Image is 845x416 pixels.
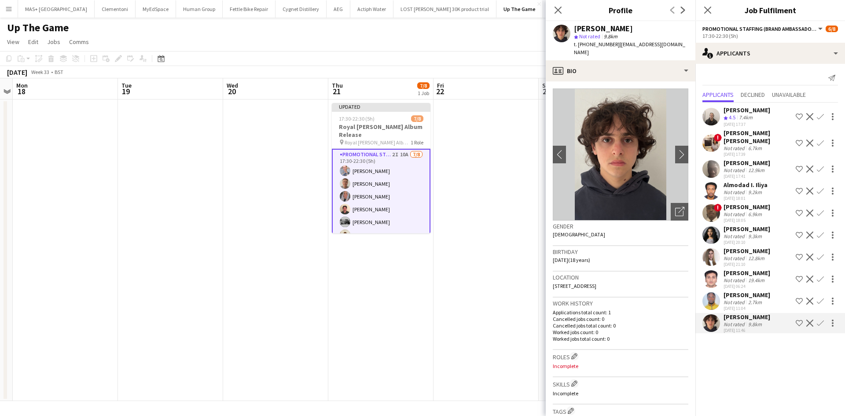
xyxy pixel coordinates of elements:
span: Comms [69,38,89,46]
span: Tue [121,81,132,89]
div: [PERSON_NAME] [724,291,770,299]
span: Declined [741,92,765,98]
div: [DATE] 17:39 [724,151,792,157]
span: Thu [332,81,343,89]
span: ! [714,204,722,212]
span: [DATE] (18 years) [553,257,590,263]
button: Human Group [176,0,223,18]
h3: Work history [553,299,688,307]
h3: Roles [553,352,688,361]
span: Mon [16,81,28,89]
a: Comms [66,36,92,48]
span: 21 [331,86,343,96]
div: [PERSON_NAME] [724,269,770,277]
h3: Location [553,273,688,281]
a: Jobs [44,36,64,48]
p: Incomplete [553,363,688,369]
span: 23 [541,86,552,96]
span: 4.5 [729,114,735,121]
span: 9.8km [602,33,619,40]
span: Week 33 [29,69,51,75]
span: Jobs [47,38,60,46]
span: 6/8 [826,26,838,32]
a: View [4,36,23,48]
div: Not rated [724,255,746,261]
div: [DATE] 11:04 [724,306,770,311]
div: [PERSON_NAME] [724,203,770,211]
span: Edit [28,38,38,46]
button: MAS+ [GEOGRAPHIC_DATA] [18,0,95,18]
button: Fettle Bike Repair [223,0,276,18]
img: Crew avatar or photo [553,88,688,221]
h3: Royal [PERSON_NAME] Album Release [332,123,430,139]
button: MyEdSpace [136,0,176,18]
button: CakeBox 2025 [543,0,588,18]
button: Actiph Water [350,0,393,18]
div: [DATE] [7,68,27,77]
button: Clementoni [95,0,136,18]
div: 9.8km [746,321,764,328]
span: Wed [227,81,238,89]
div: [DATE] 18:05 [724,217,770,223]
div: 17:30-22:30 (5h) [702,33,838,39]
span: Royal [PERSON_NAME] Album Release [345,139,411,146]
span: Not rated [579,33,600,40]
div: 9.2km [746,189,764,195]
div: [PERSON_NAME] [724,106,770,114]
span: 7/8 [411,115,423,122]
div: [DATE] 21:10 [724,261,770,267]
div: BST [55,69,63,75]
span: 1 Role [411,139,423,146]
span: [STREET_ADDRESS] [553,283,596,289]
div: 6.7km [746,145,764,151]
a: Edit [25,36,42,48]
div: [PERSON_NAME] [724,313,770,321]
div: Updated17:30-22:30 (5h)7/8Royal [PERSON_NAME] Album Release Royal [PERSON_NAME] Album Release1 Ro... [332,103,430,233]
button: AEG [327,0,350,18]
button: Cygnet Distillery [276,0,327,18]
div: 6.9km [746,211,764,217]
span: | [EMAIL_ADDRESS][DOMAIN_NAME] [574,41,685,55]
app-card-role: Promotional Staffing (Brand Ambassadors)2I10A7/817:30-22:30 (5h)[PERSON_NAME][PERSON_NAME][PERSON... [332,149,430,270]
p: Worked jobs count: 0 [553,329,688,335]
div: Bio [546,60,695,81]
span: Unavailable [772,92,806,98]
div: Not rated [724,299,746,306]
h3: Job Fulfilment [695,4,845,16]
span: 19 [120,86,132,96]
div: Updated [332,103,430,110]
div: Open photos pop-in [671,203,688,221]
div: [DATE] 06:24 [724,283,770,289]
button: Up The Game [496,0,543,18]
div: [PERSON_NAME] [724,247,770,255]
h3: Tags [553,406,688,416]
div: 1 Job [418,90,429,96]
h3: Skills [553,379,688,388]
div: 12.9km [746,167,766,173]
div: [DATE] 18:01 [724,195,768,201]
span: t. [PHONE_NUMBER] [574,41,620,48]
span: 20 [225,86,238,96]
span: Sat [542,81,552,89]
h3: Birthday [553,248,688,256]
p: Cancelled jobs total count: 0 [553,322,688,329]
span: Fri [437,81,444,89]
div: Not rated [724,167,746,173]
p: Incomplete [553,390,688,397]
div: Not rated [724,145,746,151]
div: [DATE] 17:37 [724,121,770,127]
div: [PERSON_NAME] [724,159,770,167]
div: [PERSON_NAME] [574,25,633,33]
div: [DATE] 11:46 [724,328,770,333]
div: 12.8km [746,255,766,261]
p: Worked jobs total count: 0 [553,335,688,342]
div: 2.7km [746,299,764,306]
span: Applicants [702,92,734,98]
h3: Gender [553,222,688,230]
div: [DATE] 17:41 [724,173,770,179]
span: View [7,38,19,46]
div: [PERSON_NAME] [PERSON_NAME] [724,129,792,145]
div: Not rated [724,211,746,217]
div: Not rated [724,189,746,195]
div: 7.4km [737,114,754,121]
